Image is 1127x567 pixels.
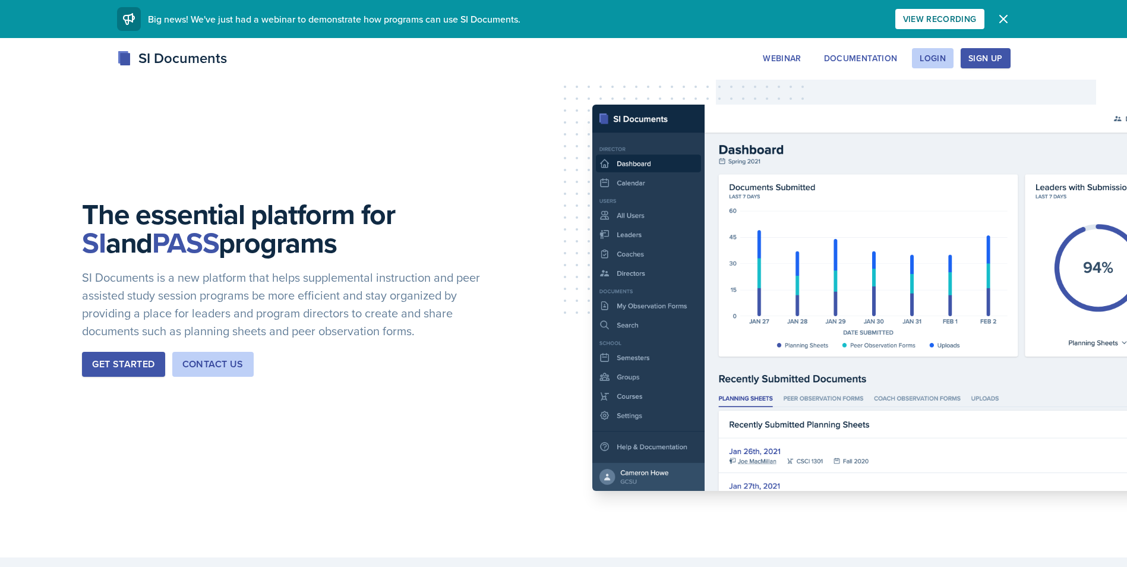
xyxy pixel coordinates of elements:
button: Contact Us [172,352,254,377]
button: Login [912,48,954,68]
div: Contact Us [182,357,244,371]
div: Sign Up [968,53,1002,63]
button: Documentation [816,48,905,68]
button: View Recording [895,9,984,29]
div: Webinar [763,53,801,63]
div: Documentation [824,53,898,63]
div: View Recording [903,14,977,24]
div: Get Started [92,357,154,371]
button: Get Started [82,352,165,377]
button: Webinar [755,48,809,68]
button: Sign Up [961,48,1010,68]
span: Big news! We've just had a webinar to demonstrate how programs can use SI Documents. [148,12,520,26]
div: SI Documents [117,48,227,69]
div: Login [920,53,946,63]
